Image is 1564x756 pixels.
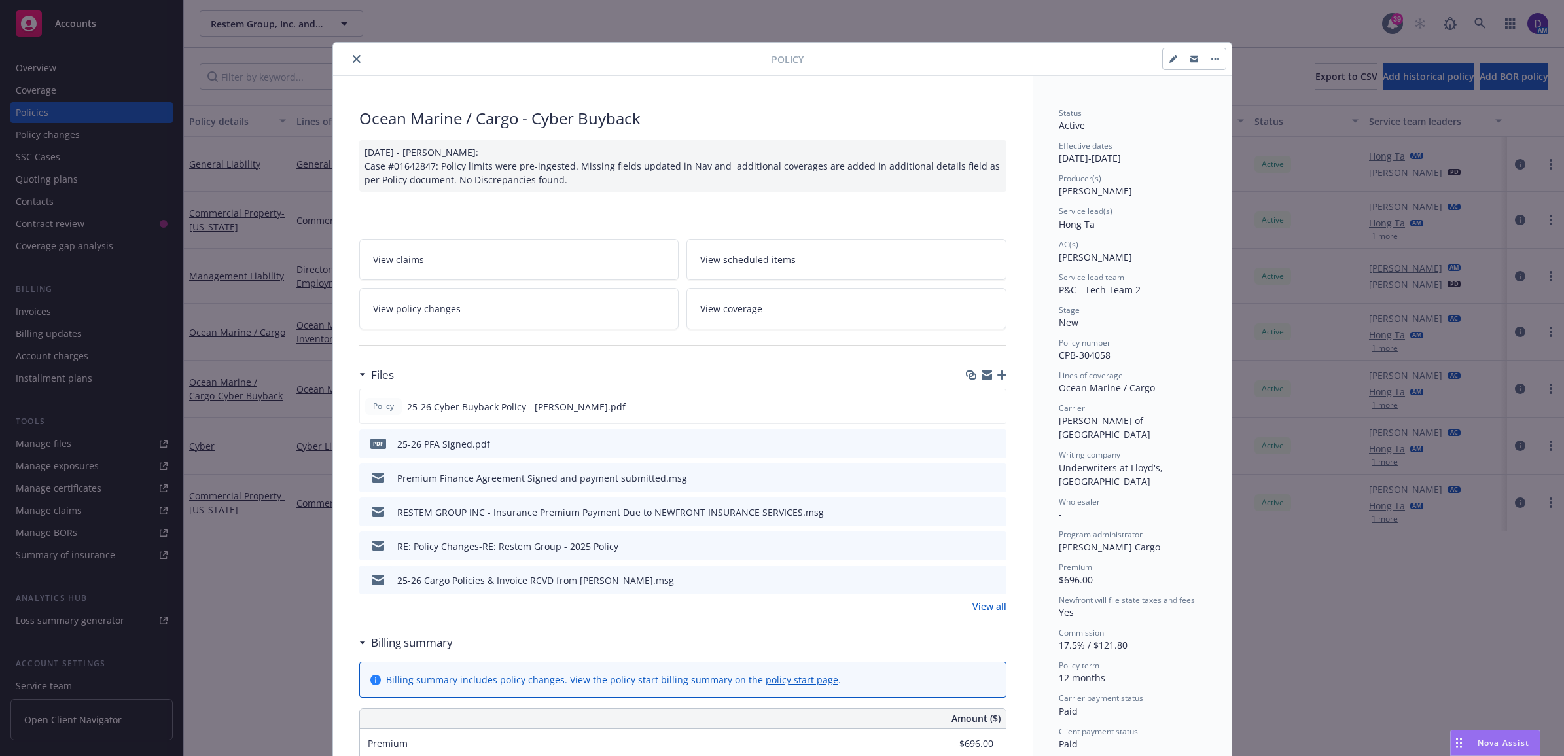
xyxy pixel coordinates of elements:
button: preview file [989,437,1001,451]
div: Drag to move [1451,730,1467,755]
span: Carrier [1059,403,1085,414]
span: Service lead team [1059,272,1124,283]
span: [PERSON_NAME] of [GEOGRAPHIC_DATA] [1059,414,1150,441]
button: download file [969,539,979,553]
span: AC(s) [1059,239,1078,250]
span: Policy number [1059,337,1111,348]
span: 17.5% / $121.80 [1059,639,1128,651]
div: 25-26 Cargo Policies & Invoice RCVD from [PERSON_NAME].msg [397,573,674,587]
div: Files [359,367,394,384]
span: Newfront will file state taxes and fees [1059,594,1195,605]
div: Premium Finance Agreement Signed and payment submitted.msg [397,471,687,485]
span: Policy [370,401,397,412]
a: View claims [359,239,679,280]
h3: Files [371,367,394,384]
div: RE: Policy Changes-RE: Restem Group - 2025 Policy [397,539,618,553]
span: 12 months [1059,672,1105,684]
button: preview file [989,471,1001,485]
span: $696.00 [1059,573,1093,586]
button: preview file [989,400,1001,414]
span: Policy [772,52,804,66]
span: Nova Assist [1478,737,1529,748]
button: download file [969,505,979,519]
span: Carrier payment status [1059,693,1143,704]
span: View claims [373,253,424,266]
span: Yes [1059,606,1074,619]
span: View scheduled items [700,253,796,266]
div: RESTEM GROUP INC - Insurance Premium Payment Due to NEWFRONT INSURANCE SERVICES.msg [397,505,824,519]
button: close [349,51,364,67]
button: preview file [989,505,1001,519]
div: [DATE] - [DATE] [1059,140,1205,165]
button: preview file [989,573,1001,587]
span: Stage [1059,304,1080,315]
span: [PERSON_NAME] Cargo [1059,541,1160,553]
div: Billing summary includes policy changes. View the policy start billing summary on the . [386,673,841,687]
span: Wholesaler [1059,496,1100,507]
span: Service lead(s) [1059,206,1112,217]
span: Lines of coverage [1059,370,1123,381]
button: download file [969,471,979,485]
a: View coverage [686,288,1006,329]
div: Billing summary [359,634,453,651]
span: Active [1059,119,1085,132]
input: 0.00 [916,734,1001,753]
span: View coverage [700,302,762,315]
span: Program administrator [1059,529,1143,540]
span: Producer(s) [1059,173,1101,184]
a: View policy changes [359,288,679,329]
div: [DATE] - [PERSON_NAME]: Case #01642847: Policy limits were pre-ingested. Missing fields updated i... [359,140,1006,192]
span: Paid [1059,738,1078,750]
span: [PERSON_NAME] [1059,251,1132,263]
button: preview file [989,539,1001,553]
span: 25-26 Cyber Buyback Policy - [PERSON_NAME].pdf [407,400,626,414]
a: View all [972,600,1006,613]
span: Policy term [1059,660,1099,671]
span: - [1059,508,1062,520]
span: Premium [368,737,408,749]
div: 25-26 PFA Signed.pdf [397,437,490,451]
h3: Billing summary [371,634,453,651]
button: download file [969,573,979,587]
span: [PERSON_NAME] [1059,185,1132,197]
span: Hong Ta [1059,218,1095,230]
span: CPB-304058 [1059,349,1111,361]
a: policy start page [766,674,838,686]
span: Status [1059,107,1082,118]
span: P&C - Tech Team 2 [1059,283,1141,296]
span: Premium [1059,562,1092,573]
span: Underwriters at Lloyd's, [GEOGRAPHIC_DATA] [1059,461,1165,488]
span: Ocean Marine / Cargo [1059,382,1155,394]
span: Writing company [1059,449,1120,460]
span: pdf [370,439,386,448]
a: View scheduled items [686,239,1006,280]
button: download file [969,437,979,451]
span: Paid [1059,705,1078,717]
span: Amount ($) [951,711,1001,725]
button: download file [968,400,978,414]
span: Commission [1059,627,1104,638]
span: Effective dates [1059,140,1112,151]
span: Client payment status [1059,726,1138,737]
button: Nova Assist [1450,730,1540,756]
span: View policy changes [373,302,461,315]
span: New [1059,316,1078,329]
div: Ocean Marine / Cargo - Cyber Buyback [359,107,1006,130]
